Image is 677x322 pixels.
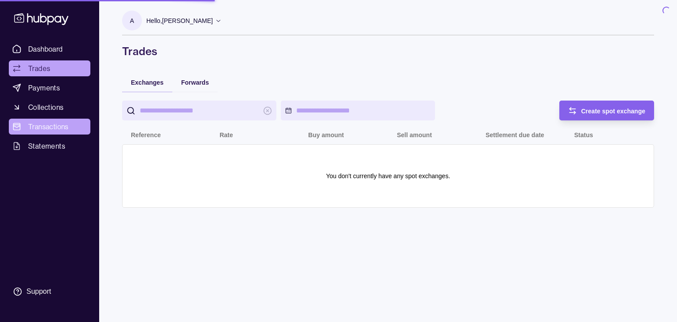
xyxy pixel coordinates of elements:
div: Support [26,287,51,296]
span: Dashboard [28,44,63,54]
a: Support [9,282,90,301]
span: Statements [28,141,65,151]
p: Rate [219,131,233,139]
button: Create spot exchange [559,101,655,120]
span: Transactions [28,121,69,132]
span: Exchanges [131,79,164,86]
a: Transactions [9,119,90,135]
a: Payments [9,80,90,96]
span: Payments [28,82,60,93]
p: You don't currently have any spot exchanges. [326,171,450,181]
span: Trades [28,63,50,74]
a: Trades [9,60,90,76]
p: Settlement due date [486,131,544,139]
a: Statements [9,138,90,154]
p: Status [574,131,593,139]
p: Reference [131,131,161,139]
p: Buy amount [308,131,344,139]
span: Forwards [181,79,209,86]
a: Dashboard [9,41,90,57]
a: Collections [9,99,90,115]
span: Collections [28,102,63,112]
span: Create spot exchange [581,108,646,115]
p: A [130,16,134,26]
input: search [140,101,259,120]
p: Sell amount [397,131,431,139]
p: Hello, [PERSON_NAME] [146,16,213,26]
h1: Trades [122,44,654,58]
